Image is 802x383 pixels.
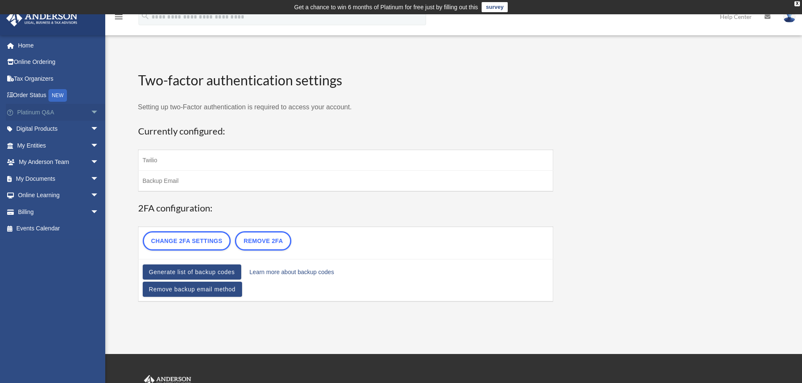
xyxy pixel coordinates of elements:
[6,187,112,204] a: Online Learningarrow_drop_down
[91,154,107,171] span: arrow_drop_down
[138,202,554,215] h3: 2FA configuration:
[482,2,508,12] a: survey
[6,203,112,220] a: Billingarrow_drop_down
[114,15,124,22] a: menu
[6,104,112,121] a: Platinum Q&Aarrow_drop_down
[143,282,242,297] a: Remove backup email method
[138,101,554,113] p: Setting up two-Factor authentication is required to access your account.
[6,220,112,237] a: Events Calendar
[235,231,291,251] a: Remove 2FA
[138,125,554,138] h3: Currently configured:
[138,171,553,192] td: Backup Email
[138,71,554,90] h2: Two-factor authentication settings
[48,89,67,102] div: NEW
[114,12,124,22] i: menu
[6,170,112,187] a: My Documentsarrow_drop_down
[91,203,107,221] span: arrow_drop_down
[143,264,241,280] a: Generate list of backup codes
[6,37,112,54] a: Home
[91,121,107,138] span: arrow_drop_down
[6,137,112,154] a: My Entitiesarrow_drop_down
[794,1,800,6] div: close
[91,137,107,154] span: arrow_drop_down
[783,11,796,23] img: User Pic
[91,104,107,121] span: arrow_drop_down
[250,266,334,278] a: Learn more about backup codes
[6,154,112,171] a: My Anderson Teamarrow_drop_down
[141,11,150,21] i: search
[6,87,112,104] a: Order StatusNEW
[6,70,112,87] a: Tax Organizers
[6,121,112,137] a: Digital Productsarrow_drop_down
[4,10,80,26] img: Anderson Advisors Platinum Portal
[6,54,112,71] a: Online Ordering
[91,187,107,204] span: arrow_drop_down
[138,150,553,171] td: Twilio
[294,2,478,12] div: Get a chance to win 6 months of Platinum for free just by filling out this
[91,170,107,188] span: arrow_drop_down
[143,231,231,251] a: Change 2FA settings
